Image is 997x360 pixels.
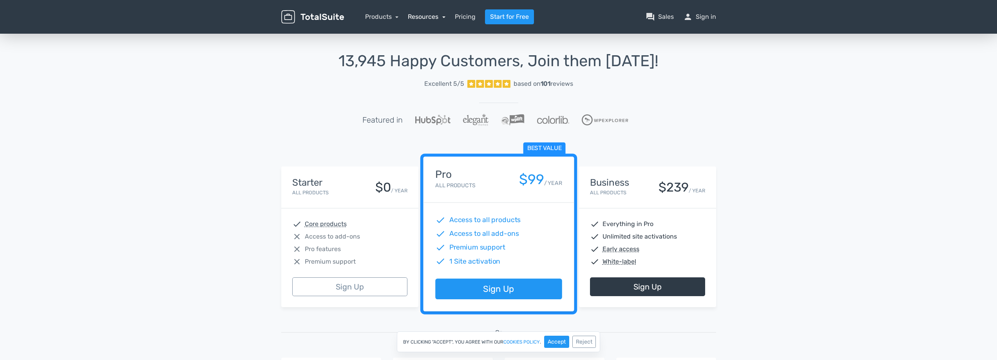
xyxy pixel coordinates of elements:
[375,181,391,194] div: $0
[305,257,356,266] span: Premium support
[435,169,475,180] h4: Pro
[292,177,329,188] h4: Starter
[590,219,599,229] span: check
[659,181,689,194] div: $239
[292,219,302,229] span: check
[449,256,500,266] span: 1 Site activation
[603,232,677,241] span: Unlimited site activations
[603,244,639,254] abbr: Early access
[590,244,599,254] span: check
[501,114,524,126] img: WPLift
[544,336,569,348] button: Accept
[485,9,534,24] a: Start for Free
[590,277,705,296] a: Sign Up
[455,12,476,22] a: Pricing
[292,232,302,241] span: close
[305,244,341,254] span: Pro features
[603,257,636,266] abbr: White-label
[503,340,540,344] a: cookies policy
[689,187,705,194] small: / YEAR
[365,13,399,20] a: Products
[397,331,600,352] div: By clicking "Accept", you agree with our .
[435,256,445,266] span: check
[292,257,302,266] span: close
[590,232,599,241] span: check
[292,190,329,195] small: All Products
[590,177,629,188] h4: Business
[683,12,693,22] span: person
[435,182,475,189] small: All Products
[449,229,519,239] span: Access to all add-ons
[424,79,464,89] span: Excellent 5/5
[281,10,344,24] img: TotalSuite for WordPress
[590,190,626,195] small: All Products
[281,52,716,70] h1: 13,945 Happy Customers, Join them [DATE]!
[435,279,562,300] a: Sign Up
[582,114,628,125] img: WPExplorer
[523,143,565,155] span: Best value
[646,12,655,22] span: question_answer
[514,79,573,89] div: based on reviews
[292,277,407,296] a: Sign Up
[495,328,502,337] span: Or
[449,215,521,225] span: Access to all products
[415,115,451,125] img: Hubspot
[362,116,403,124] h5: Featured in
[305,219,347,229] abbr: Core products
[435,229,445,239] span: check
[449,242,505,253] span: Premium support
[435,242,445,253] span: check
[463,114,489,126] img: ElegantThemes
[646,12,674,22] a: question_answerSales
[519,172,544,187] div: $99
[590,257,599,266] span: check
[572,336,596,348] button: Reject
[544,179,562,187] small: / YEAR
[683,12,716,22] a: personSign in
[603,219,653,229] span: Everything in Pro
[305,232,360,241] span: Access to add-ons
[537,116,569,124] img: Colorlib
[292,244,302,254] span: close
[541,80,550,87] strong: 101
[391,187,407,194] small: / YEAR
[408,13,445,20] a: Resources
[281,76,716,92] a: Excellent 5/5 based on101reviews
[435,215,445,225] span: check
